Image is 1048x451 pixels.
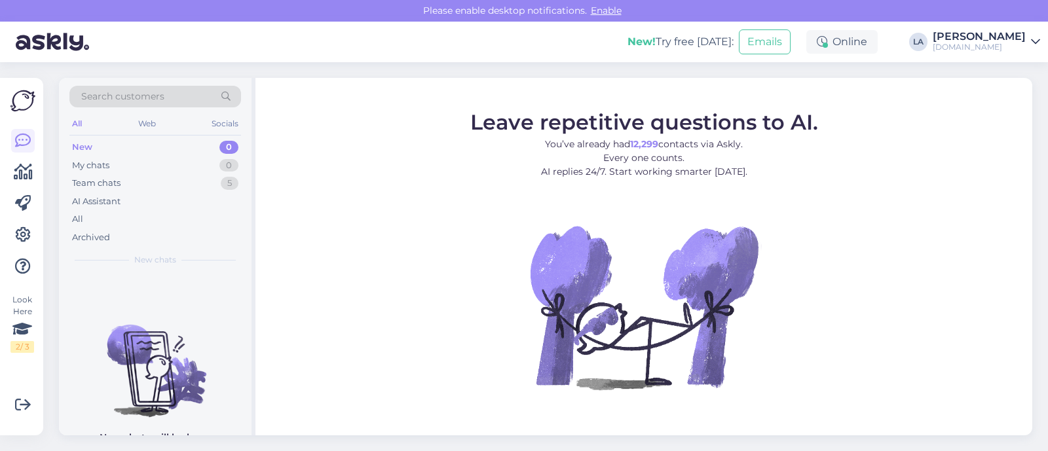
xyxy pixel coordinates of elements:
[72,159,109,172] div: My chats
[933,31,1040,52] a: [PERSON_NAME][DOMAIN_NAME]
[72,231,110,244] div: Archived
[933,31,1026,42] div: [PERSON_NAME]
[470,109,818,135] span: Leave repetitive questions to AI.
[470,137,818,179] p: You’ve already had contacts via Askly. Every one counts. AI replies 24/7. Start working smarter [...
[72,213,83,226] div: All
[209,115,241,132] div: Socials
[219,159,238,172] div: 0
[587,5,626,16] span: Enable
[739,29,791,54] button: Emails
[69,115,84,132] div: All
[909,33,927,51] div: LA
[526,189,762,425] img: No Chat active
[630,138,658,150] b: 12,299
[10,341,34,353] div: 2 / 3
[72,177,121,190] div: Team chats
[10,294,34,353] div: Look Here
[81,90,164,103] span: Search customers
[627,35,656,48] b: New!
[10,88,35,113] img: Askly Logo
[100,431,211,444] p: New chats will be here.
[59,301,252,419] img: No chats
[221,177,238,190] div: 5
[72,141,92,154] div: New
[627,34,734,50] div: Try free [DATE]:
[72,195,121,208] div: AI Assistant
[134,254,176,266] span: New chats
[933,42,1026,52] div: [DOMAIN_NAME]
[806,30,878,54] div: Online
[136,115,159,132] div: Web
[219,141,238,154] div: 0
